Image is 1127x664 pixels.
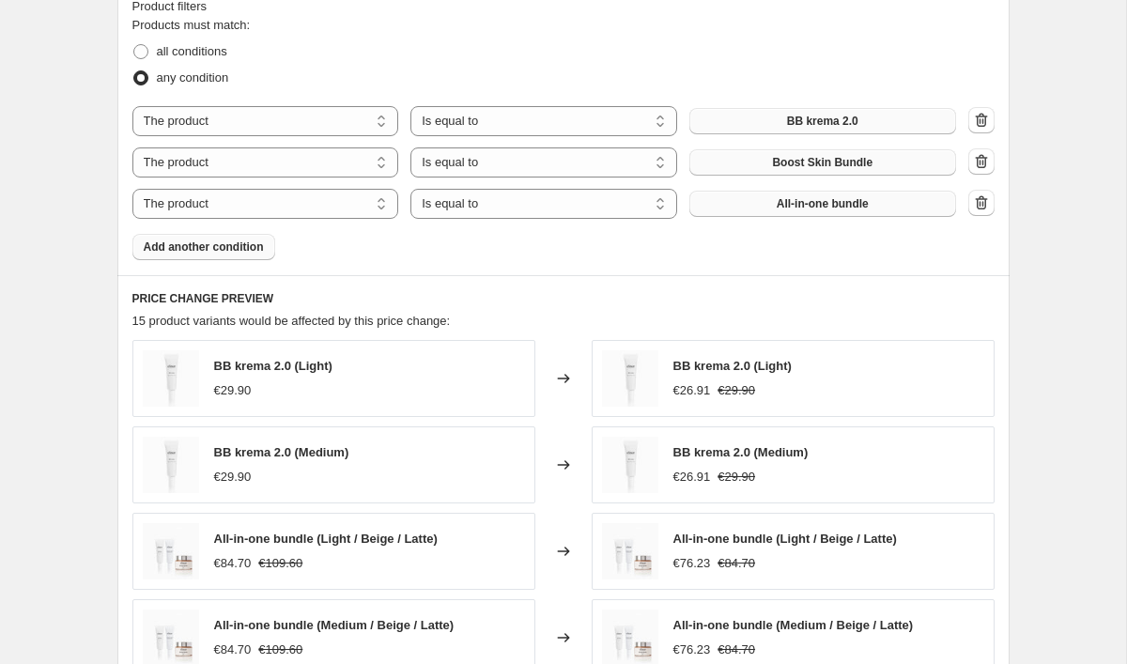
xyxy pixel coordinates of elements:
button: Add another condition [132,234,275,260]
span: All-in-one bundle (Light / Beige / Latte) [214,532,438,546]
img: Elinor-BB-krema-nova_80x.jpg [143,437,199,493]
div: €29.90 [214,381,252,400]
span: all conditions [157,44,227,58]
img: Elinor-BB-krema-nova_80x.jpg [602,437,658,493]
img: All-In-One_Bundle_new_1_80x.jpg [602,523,658,579]
span: BB krema 2.0 (Medium) [673,445,809,459]
span: Add another condition [144,239,264,255]
div: €76.23 [673,641,711,659]
div: €26.91 [673,381,711,400]
span: All-in-one bundle [777,196,869,211]
div: €84.70 [214,641,252,659]
span: Products must match: [132,18,251,32]
strike: €29.90 [718,468,755,486]
strike: €109.60 [258,641,302,659]
span: 15 product variants would be affected by this price change: [132,314,451,328]
span: BB krema 2.0 (Light) [214,359,332,373]
strike: €29.90 [718,381,755,400]
span: BB krema 2.0 (Light) [673,359,792,373]
span: Boost Skin Bundle [772,155,872,170]
div: €26.91 [673,468,711,486]
span: All-in-one bundle (Light / Beige / Latte) [673,532,897,546]
img: Elinor-BB-krema-nova_80x.jpg [143,350,199,407]
span: BB krema 2.0 (Medium) [214,445,349,459]
img: Elinor-BB-krema-nova_80x.jpg [602,350,658,407]
button: Boost Skin Bundle [689,149,956,176]
div: €29.90 [214,468,252,486]
img: All-In-One_Bundle_new_1_80x.jpg [143,523,199,579]
div: €84.70 [214,554,252,573]
span: All-in-one bundle (Medium / Beige / Latte) [214,618,455,632]
span: any condition [157,70,229,85]
span: All-in-one bundle (Medium / Beige / Latte) [673,618,914,632]
span: BB krema 2.0 [787,114,858,129]
button: All-in-one bundle [689,191,956,217]
div: €76.23 [673,554,711,573]
strike: €84.70 [718,554,755,573]
strike: €109.60 [258,554,302,573]
button: BB krema 2.0 [689,108,956,134]
strike: €84.70 [718,641,755,659]
h6: PRICE CHANGE PREVIEW [132,291,995,306]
